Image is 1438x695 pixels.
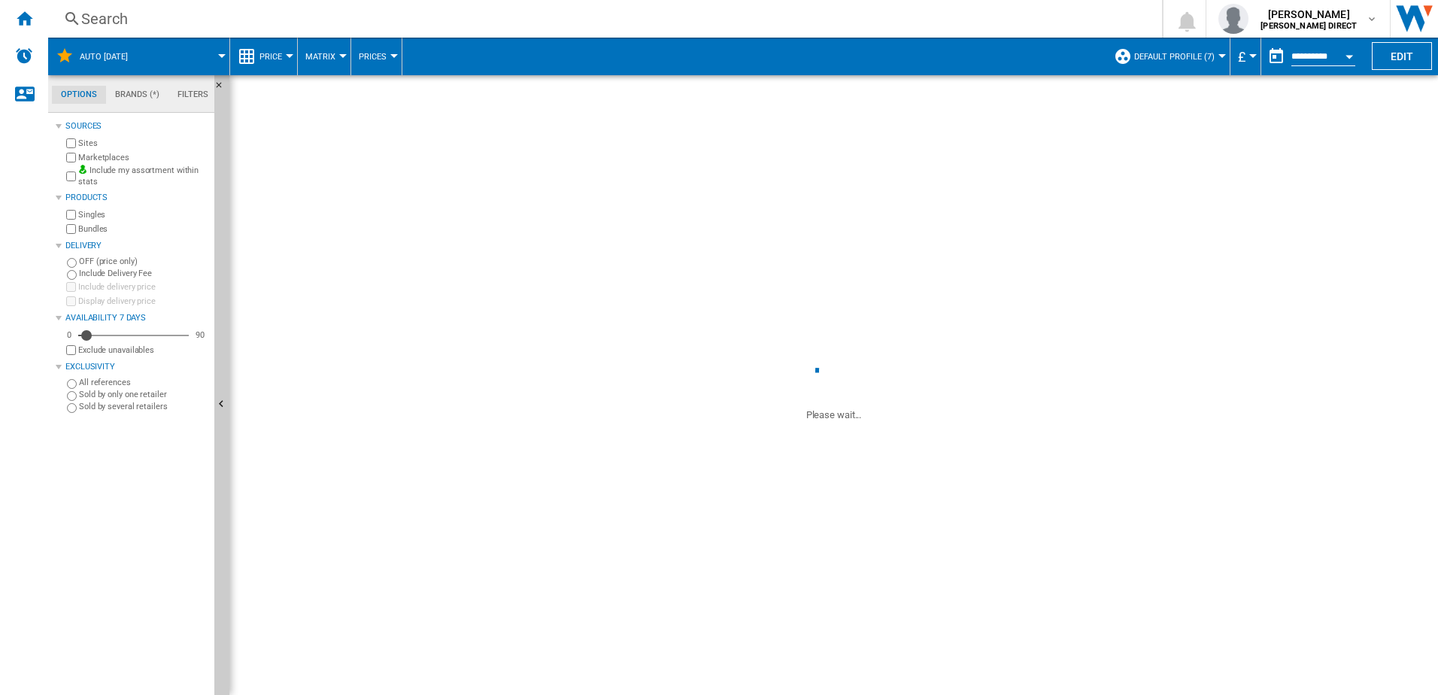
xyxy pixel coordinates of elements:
label: Sites [78,138,208,149]
button: Price [259,38,290,75]
div: Exclusivity [65,361,208,373]
span: Prices [359,52,387,62]
div: Default profile (7) [1114,38,1222,75]
input: All references [67,379,77,389]
label: All references [79,377,208,388]
div: Products [65,192,208,204]
label: Sold by only one retailer [79,389,208,400]
ng-transclude: Please wait... [806,409,862,420]
label: OFF (price only) [79,256,208,267]
div: AUTO [DATE] [56,38,222,75]
span: Matrix [305,52,335,62]
input: Sold by only one retailer [67,391,77,401]
label: Bundles [78,223,208,235]
label: Include Delivery Fee [79,268,208,279]
img: profile.jpg [1218,4,1248,34]
span: Price [259,52,282,62]
div: Availability 7 Days [65,312,208,324]
input: Sold by several retailers [67,403,77,413]
label: Sold by several retailers [79,401,208,412]
input: Include delivery price [66,282,76,292]
button: £ [1238,38,1253,75]
label: Exclude unavailables [78,344,208,356]
md-tab-item: Options [52,86,106,104]
md-tab-item: Filters [168,86,217,104]
button: Prices [359,38,394,75]
md-tab-item: Brands (*) [106,86,168,104]
button: AUTO [DATE] [80,38,143,75]
span: [PERSON_NAME] [1261,7,1357,22]
b: [PERSON_NAME] DIRECT [1261,21,1357,31]
span: £ [1238,49,1245,65]
button: Hide [214,75,232,102]
input: Display delivery price [66,345,76,355]
button: Matrix [305,38,343,75]
button: Open calendar [1336,41,1363,68]
input: Include my assortment within stats [66,167,76,186]
input: Bundles [66,224,76,234]
label: Marketplaces [78,152,208,163]
input: OFF (price only) [67,258,77,268]
input: Sites [66,138,76,148]
div: 90 [192,329,208,341]
span: Default profile (7) [1134,52,1215,62]
label: Include my assortment within stats [78,165,208,188]
div: Delivery [65,240,208,252]
label: Singles [78,209,208,220]
span: AUTO Wednesday [80,52,128,62]
div: Search [81,8,1123,29]
div: Sources [65,120,208,132]
label: Display delivery price [78,296,208,307]
img: alerts-logo.svg [15,47,33,65]
button: Edit [1372,42,1432,70]
img: mysite-bg-18x18.png [78,165,87,174]
input: Include Delivery Fee [67,270,77,280]
input: Marketplaces [66,153,76,162]
md-menu: Currency [1230,38,1261,75]
label: Include delivery price [78,281,208,293]
div: 0 [63,329,75,341]
button: Default profile (7) [1134,38,1222,75]
div: Price [238,38,290,75]
input: Singles [66,210,76,220]
button: md-calendar [1261,41,1291,71]
input: Display delivery price [66,296,76,306]
md-slider: Availability [78,328,189,343]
